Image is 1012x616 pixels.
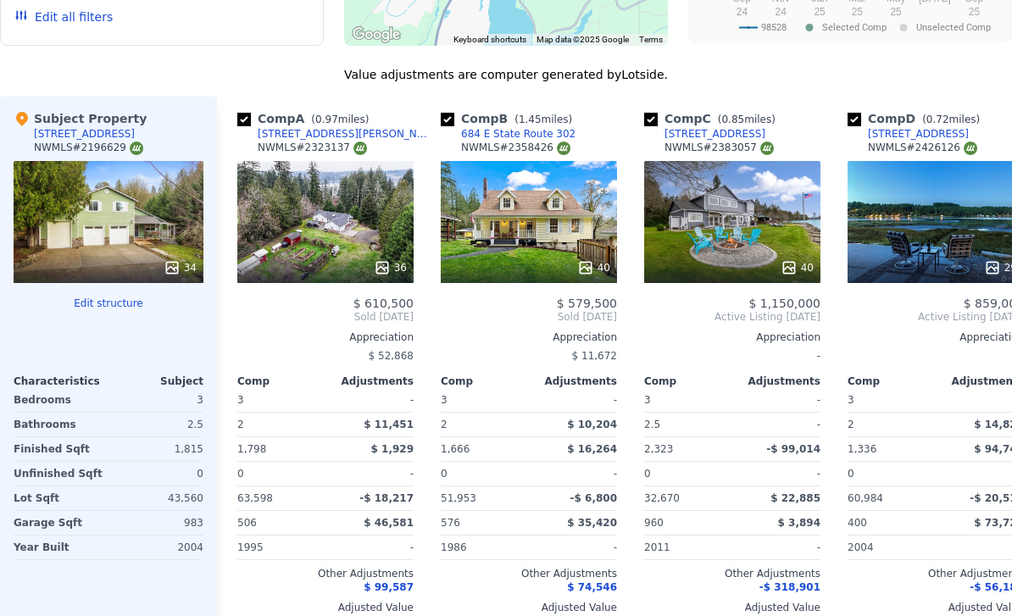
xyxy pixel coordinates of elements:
[926,114,949,125] span: 0.72
[644,443,673,455] span: 2,323
[364,517,414,529] span: $ 46,581
[441,468,448,480] span: 0
[14,511,105,535] div: Garage Sqft
[14,110,147,127] div: Subject Property
[711,114,782,125] span: ( miles)
[237,330,414,344] div: Appreciation
[567,517,617,529] span: $ 35,420
[848,468,854,480] span: 0
[237,517,257,529] span: 506
[736,462,820,486] div: -
[644,344,820,368] div: -
[781,259,814,276] div: 40
[441,517,460,529] span: 576
[644,394,651,406] span: 3
[969,6,981,18] text: 25
[736,536,820,559] div: -
[164,259,197,276] div: 34
[237,413,322,436] div: 2
[852,6,864,18] text: 25
[732,375,820,388] div: Adjustments
[644,127,765,141] a: [STREET_ADDRESS]
[374,259,407,276] div: 36
[112,536,203,559] div: 2004
[570,492,617,504] span: -$ 6,800
[572,350,617,362] span: $ 11,672
[529,375,617,388] div: Adjustments
[441,375,529,388] div: Comp
[822,22,887,33] text: Selected Comp
[736,413,820,436] div: -
[567,443,617,455] span: $ 16,264
[848,394,854,406] span: 3
[532,536,617,559] div: -
[108,375,203,388] div: Subject
[441,394,448,406] span: 3
[737,6,748,18] text: 24
[329,536,414,559] div: -
[508,114,579,125] span: ( miles)
[848,536,932,559] div: 2004
[532,388,617,412] div: -
[577,259,610,276] div: 40
[644,492,680,504] span: 32,670
[441,567,617,580] div: Other Adjustments
[441,310,617,324] span: Sold [DATE]
[329,462,414,486] div: -
[304,114,375,125] span: ( miles)
[644,413,729,436] div: 2.5
[237,468,244,480] span: 0
[557,297,617,310] span: $ 579,500
[359,492,414,504] span: -$ 18,217
[353,142,367,155] img: NWMLS Logo
[14,375,108,388] div: Characteristics
[916,22,991,33] text: Unselected Comp
[567,419,617,430] span: $ 10,204
[237,375,325,388] div: Comp
[237,536,322,559] div: 1995
[848,492,883,504] span: 60,984
[644,110,782,127] div: Comp C
[112,511,203,535] div: 983
[644,517,664,529] span: 960
[441,536,525,559] div: 1986
[848,517,867,529] span: 400
[778,517,820,529] span: $ 3,894
[915,114,987,125] span: ( miles)
[353,297,414,310] span: $ 610,500
[371,443,414,455] span: $ 1,929
[441,443,470,455] span: 1,666
[770,492,820,504] span: $ 22,885
[868,141,977,155] div: NWMLS # 2426126
[748,297,820,310] span: $ 1,150,000
[644,601,820,614] div: Adjusted Value
[848,443,876,455] span: 1,336
[315,114,338,125] span: 0.97
[567,581,617,593] span: $ 74,546
[890,6,902,18] text: 25
[364,419,414,430] span: $ 11,451
[537,35,629,44] span: Map data ©2025 Google
[130,142,143,155] img: NWMLS Logo
[14,437,105,461] div: Finished Sqft
[237,443,266,455] span: 1,798
[644,536,729,559] div: 2011
[639,35,663,44] a: Terms (opens in new tab)
[325,375,414,388] div: Adjustments
[453,34,526,46] button: Keyboard shortcuts
[14,486,105,510] div: Lot Sqft
[761,22,787,33] text: 98528
[776,6,787,18] text: 24
[258,141,367,155] div: NWMLS # 2323137
[237,110,375,127] div: Comp A
[759,581,820,593] span: -$ 318,901
[848,110,987,127] div: Comp D
[112,388,203,412] div: 3
[112,486,203,510] div: 43,560
[112,462,203,486] div: 0
[664,127,765,141] div: [STREET_ADDRESS]
[644,567,820,580] div: Other Adjustments
[237,601,414,614] div: Adjusted Value
[348,24,404,46] img: Google
[14,536,105,559] div: Year Built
